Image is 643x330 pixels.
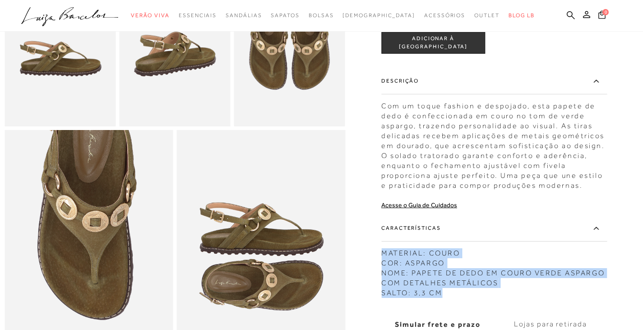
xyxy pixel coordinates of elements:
[226,7,262,24] a: categoryNavScreenReaderText
[509,7,535,24] a: BLOG LB
[596,10,608,22] button: 0
[179,7,217,24] a: categoryNavScreenReaderText
[424,7,465,24] a: categoryNavScreenReaderText
[309,7,334,24] a: categoryNavScreenReaderText
[342,7,415,24] a: noSubCategoriesText
[381,201,457,209] a: Acesse o Guia de Cuidados
[602,9,609,15] span: 0
[381,215,607,242] label: Características
[309,12,334,19] span: Bolsas
[179,12,217,19] span: Essenciais
[381,244,607,298] div: MATERIAL: COURO COR: ASPARGO NOME: PAPETE DE DEDO EM COURO VERDE ASPARGO COM DETALHES METÁLICOS S...
[271,7,299,24] a: categoryNavScreenReaderText
[131,7,170,24] a: categoryNavScreenReaderText
[509,12,535,19] span: BLOG LB
[382,35,485,51] span: ADICIONAR À [GEOGRAPHIC_DATA]
[474,12,500,19] span: Outlet
[271,12,299,19] span: Sapatos
[226,12,262,19] span: Sandálias
[381,97,607,191] div: Com um toque fashion e despojado, esta papete de dedo é confeccionada em couro no tom de verde as...
[131,12,170,19] span: Verão Viva
[474,7,500,24] a: categoryNavScreenReaderText
[381,32,485,54] button: ADICIONAR À [GEOGRAPHIC_DATA]
[342,12,415,19] span: [DEMOGRAPHIC_DATA]
[381,68,607,94] label: Descrição
[424,12,465,19] span: Acessórios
